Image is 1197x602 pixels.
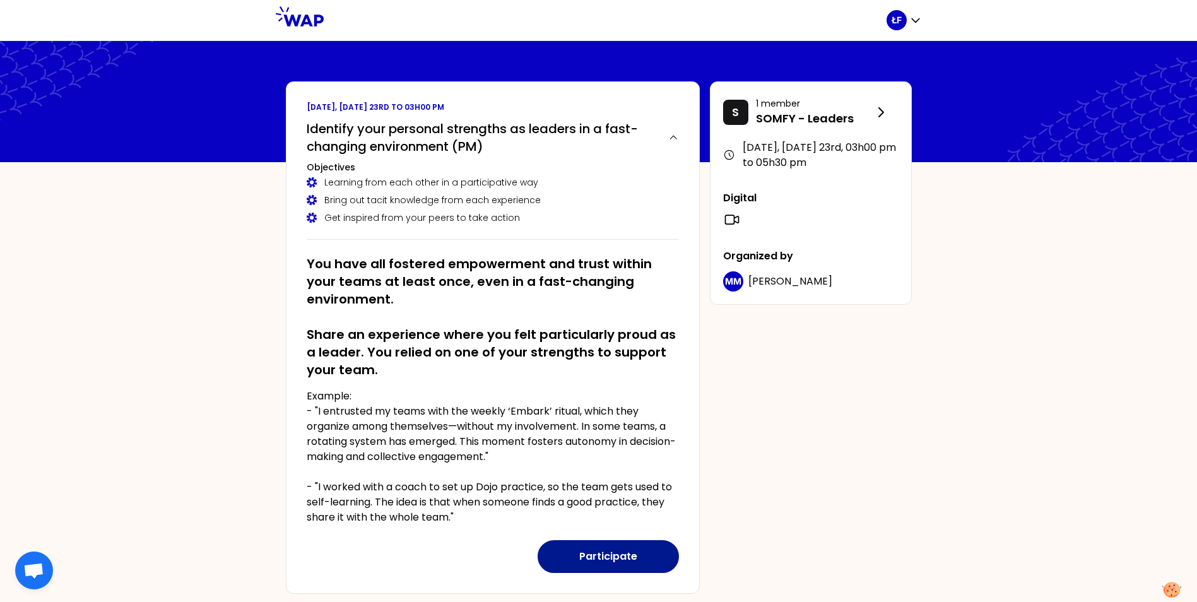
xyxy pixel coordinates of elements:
[307,194,679,206] div: Bring out tacit knowledge from each experience
[15,552,53,589] div: Open chat
[723,191,899,206] p: Digital
[307,102,679,112] p: [DATE], [DATE] 23rd to 03h00 pm
[307,120,658,155] h2: Identify your personal strengths as leaders in a fast-changing environment (PM)
[723,249,899,264] p: Organized by
[307,176,679,189] div: Learning from each other in a participative way
[307,255,679,379] h2: You have all fostered empowerment and trust within your teams at least once, even in a fast-chang...
[307,389,679,525] p: Example: - "I entrusted my teams with the weekly ‘Embark’ ritual, which they organize among thems...
[725,275,741,288] p: MM
[307,161,679,174] h3: Objectives
[307,120,679,155] button: Identify your personal strengths as leaders in a fast-changing environment (PM)
[732,103,739,121] p: S
[892,14,902,27] p: ŁF
[748,274,832,288] span: [PERSON_NAME]
[307,211,679,224] div: Get inspired from your peers to take action
[756,97,873,110] p: 1 member
[887,10,922,30] button: ŁF
[538,540,679,573] button: Participate
[723,140,899,170] div: [DATE], [DATE] 23rd , 03h00 pm to 05h30 pm
[756,110,873,127] p: SOMFY - Leaders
